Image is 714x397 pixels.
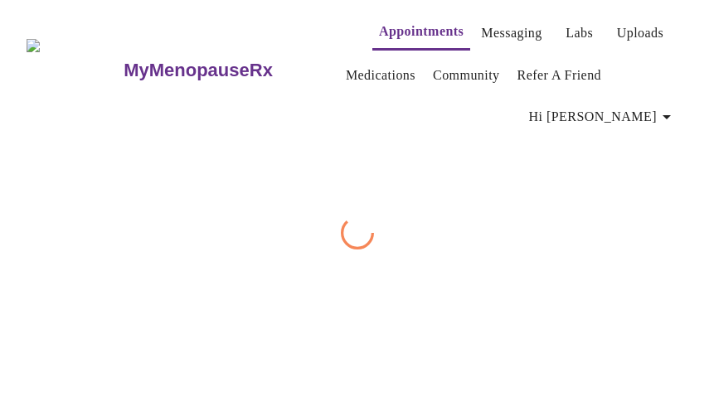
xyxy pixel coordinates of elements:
button: Refer a Friend [511,59,609,92]
a: Appointments [379,20,464,43]
button: Community [426,59,507,92]
button: Hi [PERSON_NAME] [522,100,683,133]
a: MyMenopauseRx [122,41,339,99]
button: Appointments [372,15,470,51]
button: Messaging [474,17,548,50]
a: Community [433,64,500,87]
button: Medications [339,59,422,92]
h3: MyMenopauseRx [124,60,273,81]
button: Uploads [610,17,671,50]
a: Refer a Friend [517,64,602,87]
a: Labs [566,22,593,45]
a: Medications [346,64,415,87]
button: Labs [553,17,606,50]
a: Uploads [617,22,664,45]
a: Messaging [481,22,542,45]
span: Hi [PERSON_NAME] [529,105,677,128]
img: MyMenopauseRx Logo [27,39,122,101]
